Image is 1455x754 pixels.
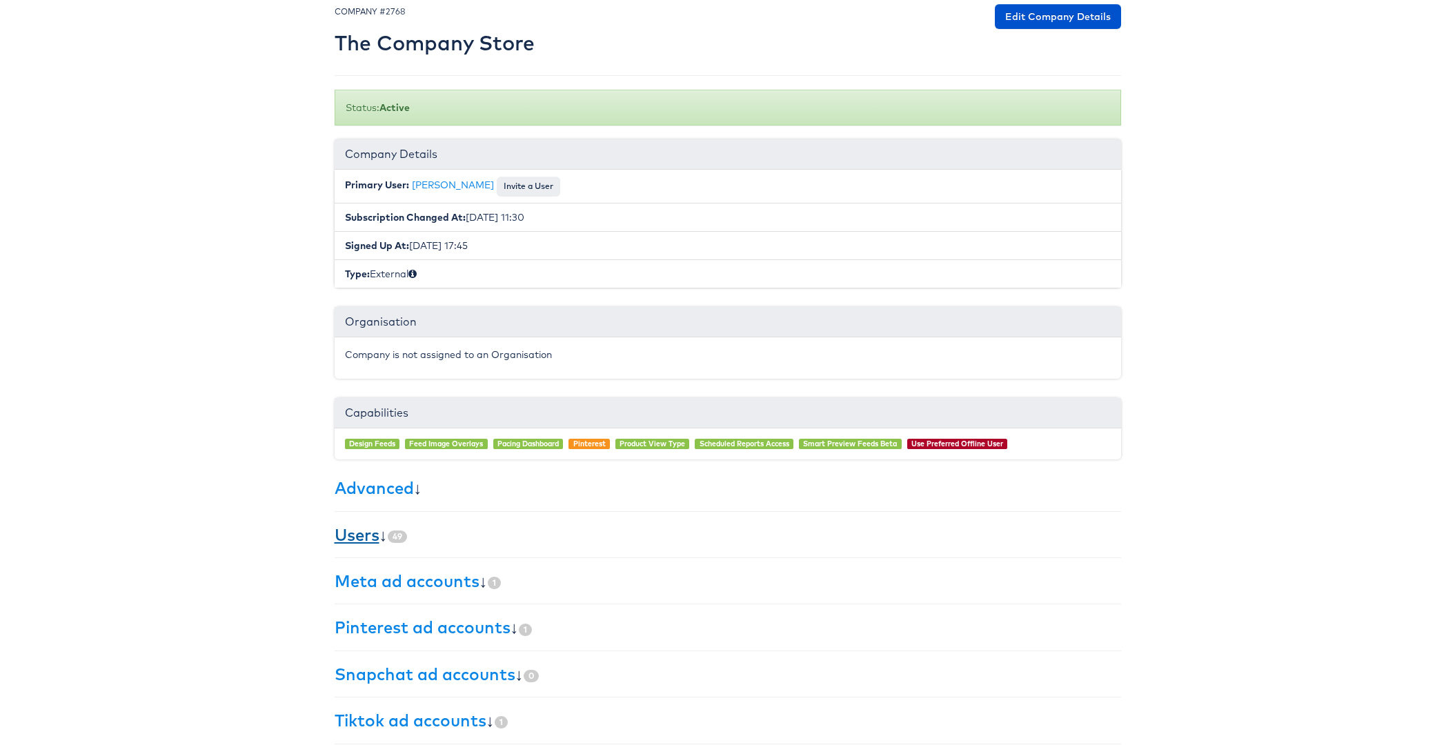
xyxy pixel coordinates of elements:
li: External [335,259,1121,288]
b: Primary User: [345,179,409,191]
a: Advanced [335,477,414,498]
span: 1 [488,577,501,589]
span: 1 [495,716,508,728]
b: Subscription Changed At: [345,211,466,224]
div: Status: [335,90,1121,126]
b: Type: [345,268,370,280]
a: Smart Preview Feeds Beta [803,439,897,448]
small: COMPANY #2768 [335,6,405,17]
h3: ↓ [335,665,1121,683]
h3: ↓ [335,479,1121,497]
a: Edit Company Details [995,4,1121,29]
h3: ↓ [335,572,1121,590]
a: Snapchat ad accounts [335,664,515,684]
b: Signed Up At: [345,239,409,252]
h3: ↓ [335,618,1121,636]
span: 1 [519,624,532,636]
a: Pinterest ad accounts [335,617,511,637]
a: Scheduled Reports Access [700,439,789,448]
a: Meta ad accounts [335,571,479,591]
a: Pacing Dashboard [497,439,559,448]
a: Pinterest [573,439,606,448]
div: Capabilities [335,398,1121,428]
a: Use Preferred Offline User [911,439,1003,448]
span: 49 [388,530,407,543]
span: 0 [524,670,539,682]
button: Invite a User [497,177,560,196]
span: Internal (staff) or External (client) [408,268,417,280]
a: Users [335,524,379,545]
h2: The Company Store [335,32,535,54]
a: Feed Image Overlays [409,439,483,448]
h3: ↓ [335,711,1121,729]
a: Product View Type [620,439,685,448]
p: Company is not assigned to an Organisation [345,348,1111,361]
a: [PERSON_NAME] [412,179,494,191]
li: [DATE] 11:30 [335,203,1121,232]
h3: ↓ [335,526,1121,544]
a: Tiktok ad accounts [335,710,486,731]
li: [DATE] 17:45 [335,231,1121,260]
b: Active [379,101,410,114]
div: Organisation [335,307,1121,337]
a: Design Feeds [349,439,395,448]
div: Company Details [335,139,1121,170]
